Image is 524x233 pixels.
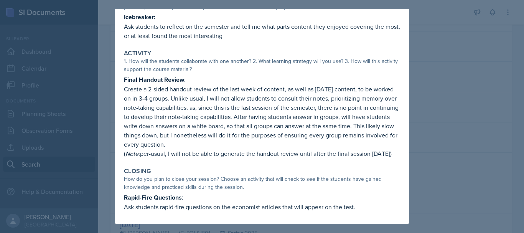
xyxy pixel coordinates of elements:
[124,202,400,212] p: Ask students rapid-fire questions on the economist articles that will appear on the test.
[124,50,151,57] label: Activity
[124,13,155,21] strong: Icebreaker:
[124,84,400,149] p: Create a 2-sided handout review of the last week of content, as well as [DATE] content, to be wor...
[124,22,400,40] p: Ask students to reflect on the semester and tell me what parts content they enjoyed covering the ...
[124,75,400,84] p: :
[124,175,400,191] div: How do you plan to close your session? Choose an activity that will check to see if the students ...
[124,167,151,175] label: Closing
[124,75,184,84] strong: Final Handout Review
[124,57,400,73] div: 1. How will the students collaborate with one another? 2. What learning strategy will you use? 3....
[124,193,400,202] p: :
[124,149,400,158] p: ( per-usual, I will not be able to generate the handout review until after the final session [DATE])
[124,193,182,202] strong: Rapid-Fire Questions
[125,149,140,158] em: Note:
